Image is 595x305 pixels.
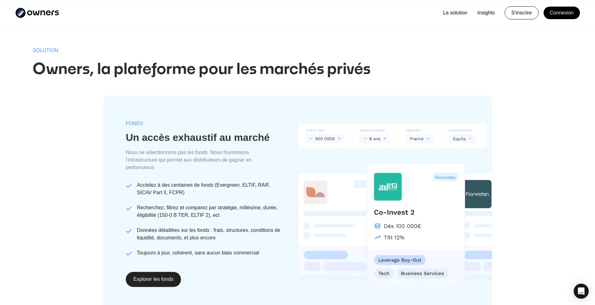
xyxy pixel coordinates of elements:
[505,6,538,19] a: S'inscrire
[137,204,282,219] div: Recherchez, filtrez et comparez par stratégie, millésime, durée, éligibilité (150-0 B TER, ELTIF ...
[33,61,562,79] h2: Owners, la plateforme pour les marchés privés
[126,272,181,287] a: Explorer les fonds
[33,47,58,53] div: Solution
[443,9,467,17] a: La solution
[133,276,173,283] div: Explorer les fonds
[298,123,492,284] img: Un accès exhaustif au marché
[126,120,143,126] div: FONDS
[137,181,282,196] div: Accédez à des centaines de fonds (Evergreen, ELTIF, RAIF, SICAV Part II, FCPR)
[574,284,589,299] div: Open Intercom Messenger
[137,249,282,257] div: Toujours à jour, cohérent, sans aucun biais commercial
[505,7,538,19] div: S'inscrire
[477,9,495,17] a: Insights
[126,131,270,143] h3: Un accès exhaustif au marché
[126,149,264,171] div: Nous ne sélectionnons pas les fonds. Nous fournissons l’infrastructure qui permet aux distributeu...
[137,227,282,242] div: Données détaillées sur les fonds : frais, structures, conditions de liquidité, documents, et plus...
[544,7,580,19] a: Connexion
